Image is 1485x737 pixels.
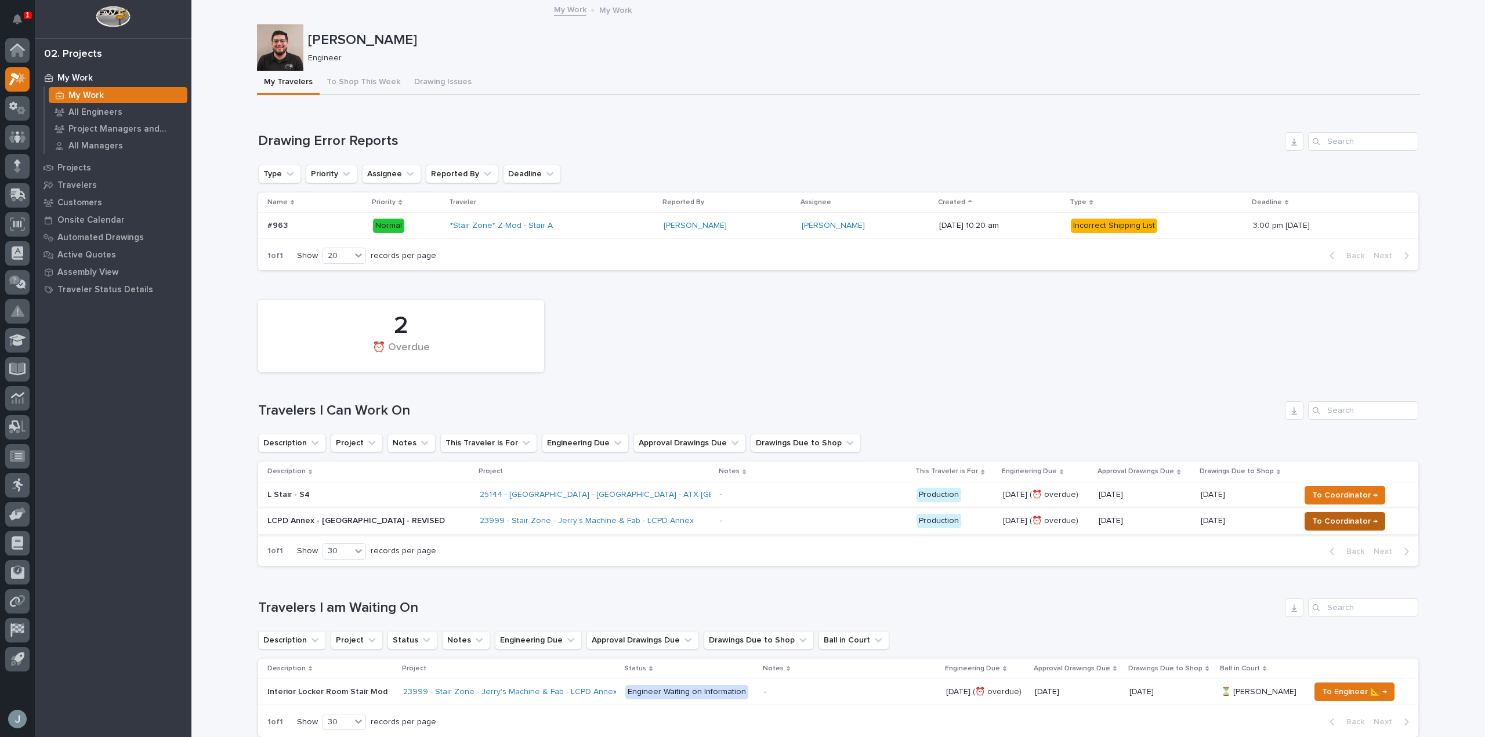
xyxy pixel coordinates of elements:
[26,11,30,19] p: 1
[442,631,490,649] button: Notes
[1221,685,1299,697] p: ⏳ [PERSON_NAME]
[1201,514,1227,526] p: [DATE]
[57,285,153,295] p: Traveler Status Details
[720,490,722,500] div: -
[258,482,1418,508] tr: L Stair - S425144 - [GEOGRAPHIC_DATA] - [GEOGRAPHIC_DATA] - ATX [GEOGRAPHIC_DATA] - Production[DA...
[35,211,191,228] a: Onsite Calendar
[939,221,1061,231] p: [DATE] 10:20 am
[704,631,814,649] button: Drawings Due to Shop
[818,631,889,649] button: Ball in Court
[407,71,479,95] button: Drawing Issues
[1252,196,1282,209] p: Deadline
[258,213,1418,239] tr: #963#963 Normal*Stair Zone* Z-Mod - Stair A [PERSON_NAME] [PERSON_NAME] [DATE] 10:20 amIncorrect ...
[449,196,476,209] p: Traveler
[258,402,1280,419] h1: Travelers I Can Work On
[45,87,191,103] a: My Work
[371,717,436,727] p: records per page
[1305,486,1385,504] button: To Coordinator →
[1070,196,1086,209] p: Type
[1312,514,1378,528] span: To Coordinator →
[450,221,553,231] a: *Stair Zone* Z-Mod - Stair A
[297,717,318,727] p: Show
[1034,662,1110,675] p: Approval Drawings Due
[35,159,191,176] a: Projects
[267,219,290,231] p: #963
[57,180,97,191] p: Travelers
[308,53,1411,63] p: Engineer
[1099,490,1191,500] p: [DATE]
[402,662,426,675] p: Project
[1320,250,1369,261] button: Back
[96,6,130,27] img: Workspace Logo
[1339,717,1364,727] span: Back
[371,546,436,556] p: records per page
[662,196,704,209] p: Reported By
[479,465,503,478] p: Project
[1003,516,1089,526] p: [DATE] (⏰ overdue)
[267,465,306,478] p: Description
[599,3,632,16] p: My Work
[586,631,699,649] button: Approval Drawings Due
[503,165,561,183] button: Deadline
[1339,546,1364,557] span: Back
[306,165,357,183] button: Priority
[1308,598,1418,617] input: Search
[1129,685,1156,697] p: [DATE]
[5,707,30,731] button: users-avatar
[15,14,30,32] div: Notifications1
[57,267,118,278] p: Assembly View
[1201,488,1227,500] p: [DATE]
[440,434,537,452] button: This Traveler is For
[331,631,383,649] button: Project
[57,198,102,208] p: Customers
[1374,250,1399,261] span: Next
[68,124,183,135] p: Project Managers and Engineers
[267,685,390,697] p: Interior Locker Room Stair Mod
[1098,465,1174,478] p: Approval Drawings Due
[1253,219,1312,231] p: 3:00 pm [DATE]
[372,196,396,209] p: Priority
[45,137,191,154] a: All Managers
[68,90,104,101] p: My Work
[68,141,123,151] p: All Managers
[297,546,318,556] p: Show
[5,7,30,31] button: Notifications
[1099,516,1191,526] p: [DATE]
[323,545,351,557] div: 30
[719,465,740,478] p: Notes
[68,107,122,118] p: All Engineers
[1374,546,1399,557] span: Next
[764,687,766,697] div: -
[664,221,727,231] a: [PERSON_NAME]
[763,662,784,675] p: Notes
[258,631,326,649] button: Description
[625,685,748,699] div: Engineer Waiting on Information
[44,48,102,61] div: 02. Projects
[633,434,746,452] button: Approval Drawings Due
[751,434,861,452] button: Drawings Due to Shop
[257,71,320,95] button: My Travelers
[35,246,191,263] a: Active Quotes
[917,514,961,528] div: Production
[946,685,1024,697] p: [DATE] (⏰ overdue)
[1220,662,1260,675] p: Ball in Court
[258,133,1280,150] h1: Drawing Error Reports
[1369,250,1418,261] button: Next
[1200,465,1274,478] p: Drawings Due to Shop
[258,434,326,452] button: Description
[720,516,722,526] div: -
[331,434,383,452] button: Project
[1071,219,1157,233] div: Incorrect Shipping List
[1308,132,1418,151] div: Search
[373,219,404,233] div: Normal
[57,250,116,260] p: Active Quotes
[403,687,617,697] a: 23999 - Stair Zone - Jerry's Machine & Fab - LCPD Annex
[1002,465,1057,478] p: Engineering Due
[308,32,1415,49] p: [PERSON_NAME]
[258,679,1418,705] tr: Interior Locker Room Stair ModInterior Locker Room Stair Mod 23999 - Stair Zone - Jerry's Machine...
[258,537,292,565] p: 1 of 1
[57,73,93,83] p: My Work
[35,281,191,298] a: Traveler Status Details
[1339,250,1364,261] span: Back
